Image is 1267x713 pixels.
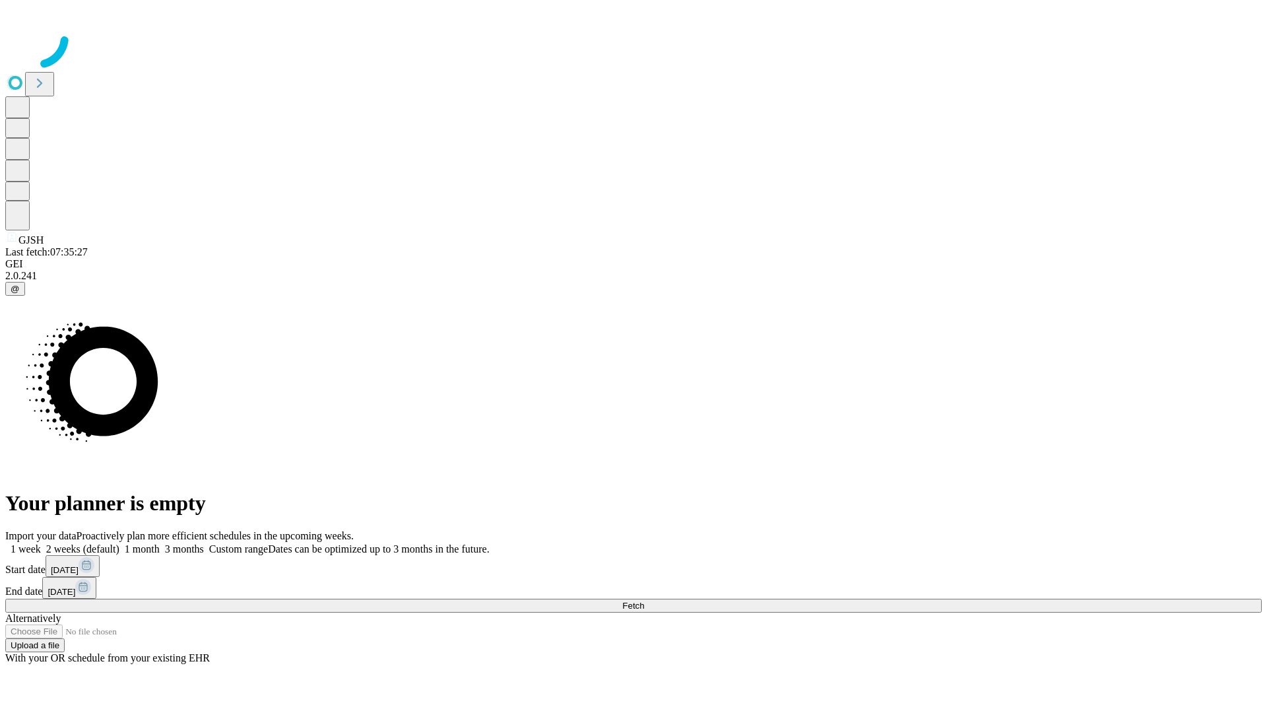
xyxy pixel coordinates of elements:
[268,543,489,555] span: Dates can be optimized up to 3 months in the future.
[125,543,160,555] span: 1 month
[5,270,1262,282] div: 2.0.241
[5,638,65,652] button: Upload a file
[46,543,119,555] span: 2 weeks (default)
[622,601,644,611] span: Fetch
[11,543,41,555] span: 1 week
[48,587,75,597] span: [DATE]
[5,246,88,257] span: Last fetch: 07:35:27
[5,491,1262,516] h1: Your planner is empty
[46,555,100,577] button: [DATE]
[209,543,268,555] span: Custom range
[18,234,44,246] span: GJSH
[51,565,79,575] span: [DATE]
[5,599,1262,613] button: Fetch
[5,555,1262,577] div: Start date
[5,530,77,541] span: Import your data
[5,652,210,663] span: With your OR schedule from your existing EHR
[165,543,204,555] span: 3 months
[5,258,1262,270] div: GEI
[5,577,1262,599] div: End date
[11,284,20,294] span: @
[5,613,61,624] span: Alternatively
[42,577,96,599] button: [DATE]
[5,282,25,296] button: @
[77,530,354,541] span: Proactively plan more efficient schedules in the upcoming weeks.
